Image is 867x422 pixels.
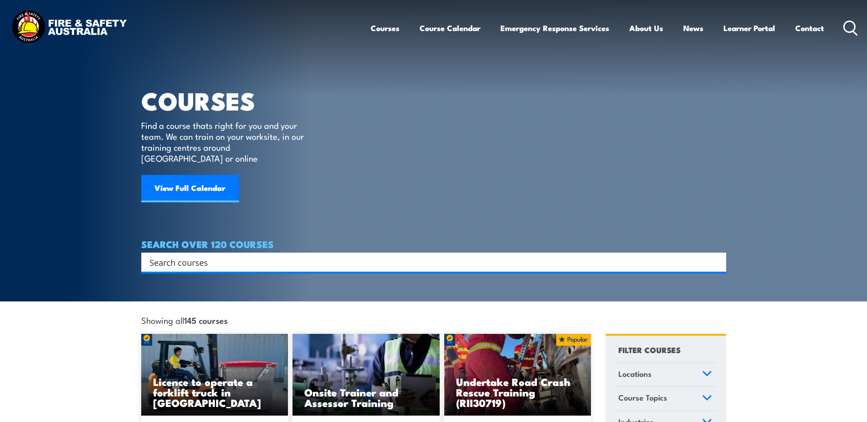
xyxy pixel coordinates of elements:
a: Locations [614,363,716,387]
h4: SEARCH OVER 120 COURSES [141,239,726,249]
form: Search form [151,256,708,269]
a: About Us [629,16,663,40]
a: Undertake Road Crash Rescue Training (RII30719) [444,334,591,416]
a: Course Calendar [420,16,480,40]
p: Find a course thats right for you and your team. We can train on your worksite, in our training c... [141,120,308,164]
a: Emergency Response Services [500,16,609,40]
button: Search magnifier button [710,256,723,269]
a: Courses [371,16,399,40]
span: Locations [618,368,652,380]
img: Licence to operate a forklift truck Training [141,334,288,416]
h4: FILTER COURSES [618,343,681,356]
a: View Full Calendar [141,175,239,202]
a: Contact [795,16,824,40]
input: Search input [149,255,706,269]
img: Safety For Leaders [293,334,440,416]
span: Course Topics [618,391,667,404]
a: News [683,16,703,40]
h3: Undertake Road Crash Rescue Training (RII30719) [456,376,580,408]
a: Course Topics [614,387,716,411]
h1: COURSES [141,90,317,111]
a: Learner Portal [723,16,775,40]
h3: Licence to operate a forklift truck in [GEOGRAPHIC_DATA] [153,376,277,408]
a: Licence to operate a forklift truck in [GEOGRAPHIC_DATA] [141,334,288,416]
img: Road Crash Rescue Training [444,334,591,416]
strong: 145 courses [184,314,228,326]
a: Onsite Trainer and Assessor Training [293,334,440,416]
span: Showing all [141,315,228,325]
h3: Onsite Trainer and Assessor Training [304,387,428,408]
